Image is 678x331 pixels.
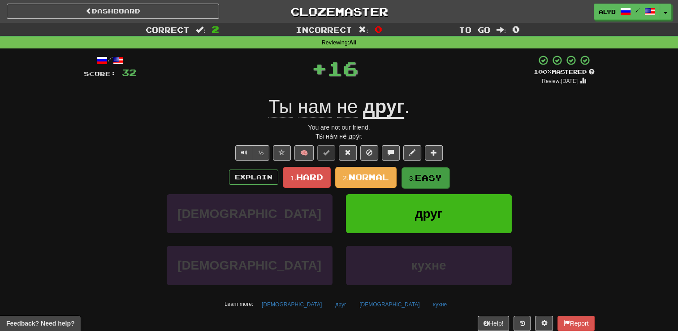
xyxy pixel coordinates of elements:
span: : [497,26,506,34]
button: 1.Hard [283,167,331,188]
a: AlyB / [594,4,660,20]
button: друг [330,298,351,311]
a: Dashboard [7,4,219,19]
span: Open feedback widget [6,319,74,328]
button: Discuss sentence (alt+u) [382,145,400,161]
button: Ignore sentence (alt+i) [360,145,378,161]
span: Normal [349,172,389,182]
button: [DEMOGRAPHIC_DATA] [167,246,333,285]
button: 3.Easy [402,167,449,188]
span: : [196,26,206,34]
button: [DEMOGRAPHIC_DATA] [354,298,424,311]
button: кухне [346,246,512,285]
button: [DEMOGRAPHIC_DATA] [257,298,327,311]
button: Report [557,316,594,331]
button: Reset to 0% Mastered (alt+r) [339,145,357,161]
small: 3. [409,174,415,182]
small: 1. [290,174,296,182]
button: Edit sentence (alt+d) [403,145,421,161]
span: Correct [146,25,190,34]
span: [DEMOGRAPHIC_DATA] [177,207,321,221]
span: . [404,96,410,117]
div: Mastered [534,68,595,76]
span: AlyB [599,8,616,16]
span: Score: [84,70,116,78]
span: 100 % [534,68,552,75]
span: / [635,7,640,13]
div: Text-to-speech controls [233,145,270,161]
button: 2.Normal [335,167,397,188]
span: 16 [327,57,358,79]
small: 2. [343,174,349,182]
span: + [311,55,327,82]
button: кухне [428,298,452,311]
span: 2 [212,24,219,35]
div: You are not our friend. [84,123,595,132]
u: друг [363,96,405,119]
button: Favorite sentence (alt+f) [273,145,291,161]
strong: All [349,39,356,46]
span: [DEMOGRAPHIC_DATA] [177,258,321,272]
button: Set this sentence to 100% Mastered (alt+m) [317,145,335,161]
button: Explain [229,170,278,185]
button: [DEMOGRAPHIC_DATA] [167,194,333,233]
button: ½ [253,145,270,161]
button: друг [346,194,512,233]
button: Add to collection (alt+a) [425,145,443,161]
span: 32 [121,67,137,78]
div: Ты́ на́м не́ дру́г. [84,132,595,141]
span: нам [298,96,332,118]
span: не [337,96,358,118]
span: To go [459,25,490,34]
span: Easy [415,173,442,183]
span: 0 [375,24,382,35]
small: Learn more: [225,301,253,307]
span: Hard [296,172,323,182]
button: 🧠 [294,145,314,161]
a: Clozemaster [233,4,445,19]
button: Help! [478,316,510,331]
span: друг [415,207,443,221]
span: Ты [268,96,293,118]
button: Play sentence audio (ctl+space) [235,145,253,161]
div: / [84,55,137,66]
span: : [358,26,368,34]
span: кухне [411,258,446,272]
span: Incorrect [296,25,352,34]
small: Review: [DATE] [542,78,578,84]
button: Round history (alt+y) [514,316,531,331]
span: 0 [512,24,520,35]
